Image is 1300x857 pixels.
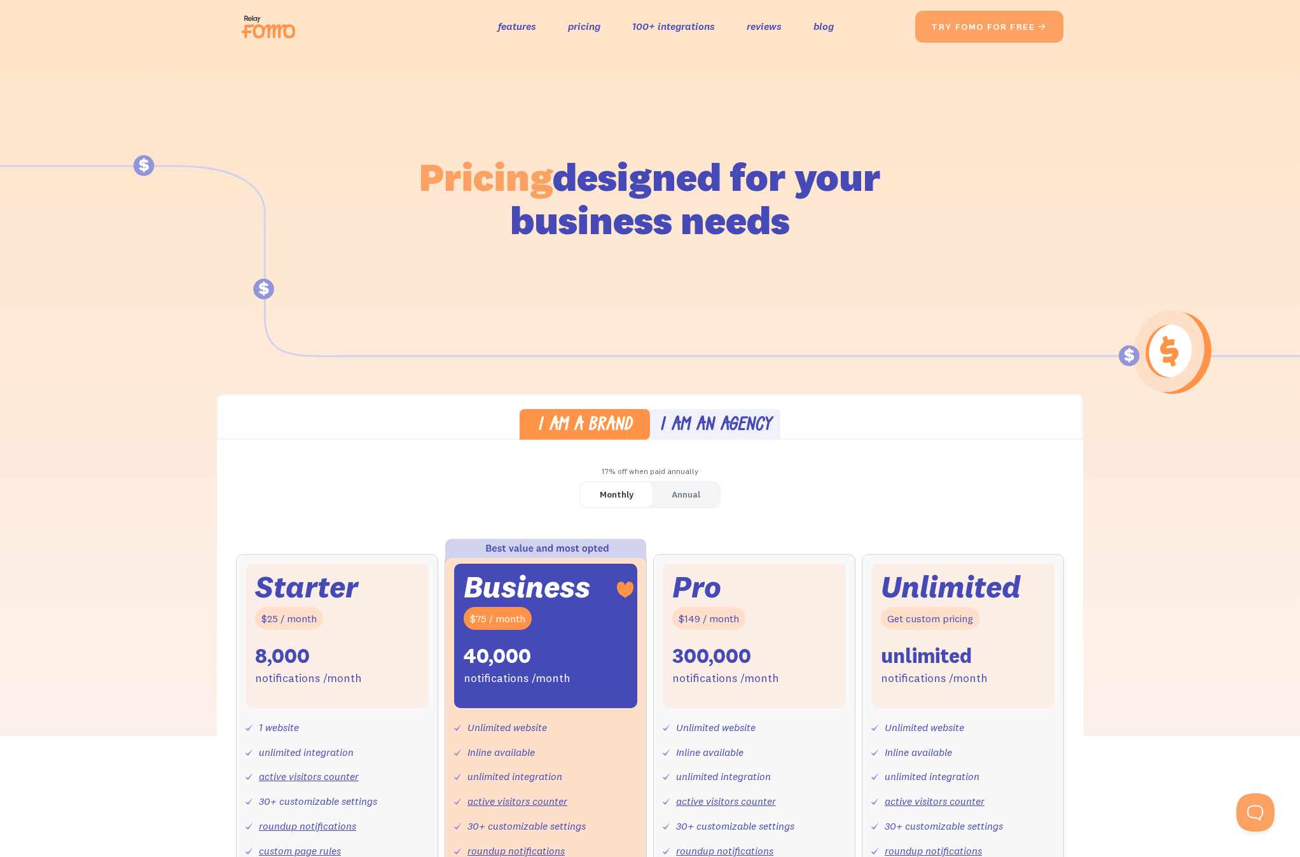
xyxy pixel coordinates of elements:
[467,767,562,786] div: unlimited integration
[885,844,982,857] a: roundup notifications
[259,770,359,783] a: active visitors counter
[217,463,1083,481] div: 17% off when paid annually
[672,607,745,631] div: $149 / month
[881,669,988,688] div: notifications /month
[672,643,751,669] div: 300,000
[259,844,341,857] a: custom page rules
[676,718,756,737] div: Unlimited website
[885,743,952,762] div: Inline available
[915,11,1063,43] a: try fomo for free
[255,643,310,669] div: 8,000
[464,669,570,688] div: notifications /month
[464,607,532,631] div: $75 / month
[498,17,536,36] a: features
[600,485,633,504] div: Monthly
[259,792,377,811] div: 30+ customizable settings
[537,417,632,435] div: I am a brand
[255,669,362,688] div: notifications /month
[632,17,715,36] a: 100+ integrations
[1037,21,1048,32] span: 
[676,767,771,786] div: unlimited integration
[747,17,782,36] a: reviews
[676,743,743,762] div: Inline available
[676,795,776,807] a: active visitors counter
[885,767,979,786] div: unlimited integration
[813,17,834,36] a: blog
[467,743,535,762] div: Inline available
[467,844,565,857] a: roundup notifications
[885,718,964,737] div: Unlimited website
[676,817,794,835] div: 30+ customizable settings
[881,643,972,669] div: unlimited
[885,817,1003,835] div: 30+ customizable settings
[259,743,354,762] div: unlimited integration
[464,643,531,669] div: 40,000
[467,795,567,807] a: active visitors counter
[1236,793,1275,832] iframe: Toggle Customer Support
[259,718,299,737] div: 1 website
[881,607,979,631] div: Get custom pricing
[672,573,721,601] div: Pro
[568,17,600,36] a: pricing
[672,485,700,504] div: Annual
[255,607,323,631] div: $25 / month
[259,819,356,832] a: roundup notifications
[672,669,779,688] div: notifications /month
[467,817,586,835] div: 30+ customizable settings
[255,573,358,601] div: Starter
[464,573,590,601] div: Business
[660,417,771,435] div: I am an agency
[676,844,773,857] a: roundup notifications
[419,152,553,201] span: Pricing
[418,155,882,242] h1: designed for your business needs
[885,795,985,807] a: active visitors counter
[881,573,1021,601] div: Unlimited
[467,718,547,737] div: Unlimited website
